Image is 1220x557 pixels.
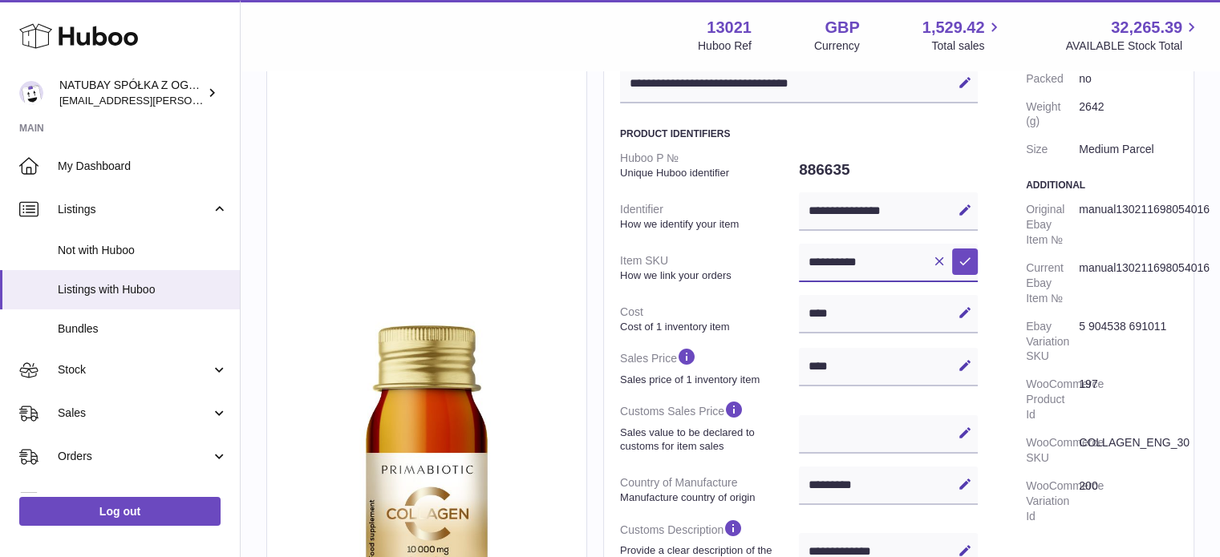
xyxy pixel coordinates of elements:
[1079,135,1177,163] dd: Medium Parcel
[1065,38,1201,54] span: AVAILABLE Stock Total
[1026,472,1079,531] dt: WooCommerce Variation Id
[620,247,799,289] dt: Item SKU
[58,243,228,258] span: Not with Huboo
[58,321,228,337] span: Bundles
[19,81,43,105] img: kacper.antkowski@natubay.pl
[1026,93,1079,136] dt: Weight (g)
[922,17,985,38] span: 1,529.42
[1026,313,1079,371] dt: Ebay Variation SKU
[620,490,795,505] strong: Manufacture country of origin
[1026,179,1177,192] h3: Additional
[1079,254,1177,313] dd: manual130211698054016
[931,38,1003,54] span: Total sales
[1111,17,1182,38] span: 32,265.39
[58,202,211,217] span: Listings
[825,17,859,38] strong: GBP
[620,144,799,186] dt: Huboo P №
[620,320,795,334] strong: Cost of 1 inventory item
[1026,135,1079,163] dt: Size
[620,268,795,283] strong: How we link your orders
[58,282,228,297] span: Listings with Huboo
[58,492,228,507] span: Usage
[1079,65,1177,93] dd: no
[1026,196,1079,254] dt: Original Ebay Item №
[620,196,799,237] dt: Identifier
[922,17,1003,54] a: 1,529.42 Total sales
[59,94,322,107] span: [EMAIL_ADDRESS][PERSON_NAME][DOMAIN_NAME]
[58,406,211,421] span: Sales
[620,127,978,140] h3: Product Identifiers
[1079,472,1177,531] dd: 200
[1026,254,1079,313] dt: Current Ebay Item №
[1026,429,1079,472] dt: WooCommerce SKU
[814,38,860,54] div: Currency
[707,17,752,38] strong: 13021
[1065,17,1201,54] a: 32,265.39 AVAILABLE Stock Total
[1079,370,1177,429] dd: 197
[620,469,799,511] dt: Country of Manufacture
[620,373,795,387] strong: Sales price of 1 inventory item
[1079,313,1177,371] dd: 5 904538 691011
[59,78,204,108] div: NATUBAY SPÓŁKA Z OGRANICZONĄ ODPOWIEDZIALNOŚCIĄ
[1026,65,1079,93] dt: Packed
[1079,429,1177,472] dd: COLLAGEN_ENG_30
[19,497,221,526] a: Log out
[1079,196,1177,254] dd: manual130211698054016
[1026,370,1079,429] dt: WooCommerce Product Id
[799,153,978,187] dd: 886635
[620,217,795,232] strong: How we identify your item
[620,166,795,180] strong: Unique Huboo identifier
[58,362,211,377] span: Stock
[620,340,799,393] dt: Sales Price
[58,159,228,174] span: My Dashboard
[620,393,799,459] dt: Customs Sales Price
[1079,93,1177,136] dd: 2642
[620,298,799,340] dt: Cost
[698,38,752,54] div: Huboo Ref
[620,426,795,454] strong: Sales value to be declared to customs for item sales
[58,449,211,464] span: Orders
